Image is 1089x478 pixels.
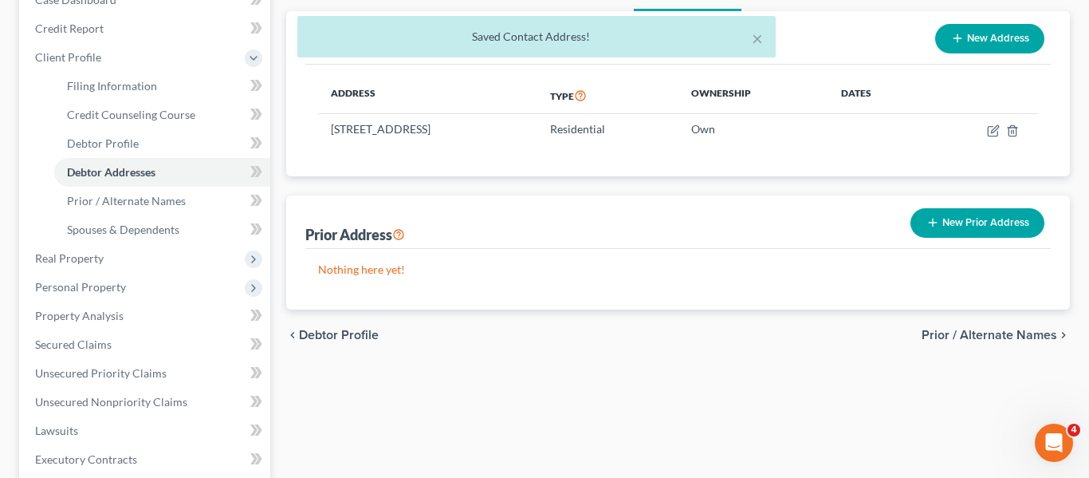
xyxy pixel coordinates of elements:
span: Unsecured Priority Claims [35,366,167,380]
a: Credit Report [22,14,270,43]
span: Debtor Profile [299,329,379,342]
div: Saved Contact Address! [310,29,763,45]
button: New Prior Address [910,208,1044,238]
span: Debtor Addresses [67,165,155,179]
a: Executory Contracts [22,445,270,474]
span: 4 [1067,424,1080,437]
span: Real Property [35,251,104,265]
span: Debtor Profile [67,136,139,150]
a: Prior / Alternate Names [54,187,270,215]
div: Prior Address [305,225,405,244]
span: Property Analysis [35,309,124,322]
a: Credit Counseling Course [54,101,270,129]
a: Unsecured Nonpriority Claims [22,388,270,417]
span: Prior / Alternate Names [922,329,1057,342]
td: [STREET_ADDRESS] [318,114,537,144]
td: Own [678,114,828,144]
span: Unsecured Nonpriority Claims [35,395,187,409]
button: Prior / Alternate Names chevron_right [922,329,1070,342]
span: Filing Information [67,79,157,93]
th: Type [537,77,678,114]
span: Spouses & Dependents [67,223,179,236]
th: Dates [828,77,926,114]
td: Residential [537,114,678,144]
i: chevron_left [286,329,299,342]
span: Prior / Alternate Names [67,194,186,207]
th: Address [318,77,537,114]
span: Lawsuits [35,424,78,437]
a: Unsecured Priority Claims [22,359,270,388]
i: chevron_right [1057,329,1070,342]
p: Nothing here yet! [318,262,1039,278]
span: Secured Claims [35,338,112,351]
span: Executory Contracts [35,452,137,466]
span: Personal Property [35,280,126,294]
button: × [752,29,763,48]
a: Debtor Addresses [54,158,270,187]
th: Ownership [678,77,828,114]
button: chevron_left Debtor Profile [286,329,379,342]
a: Property Analysis [22,302,270,330]
span: Credit Counseling Course [67,108,195,121]
a: Debtor Profile [54,129,270,158]
a: Lawsuits [22,417,270,445]
a: Spouses & Dependents [54,215,270,244]
a: Secured Claims [22,330,270,359]
iframe: Intercom live chat [1035,424,1073,462]
a: Filing Information [54,72,270,101]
